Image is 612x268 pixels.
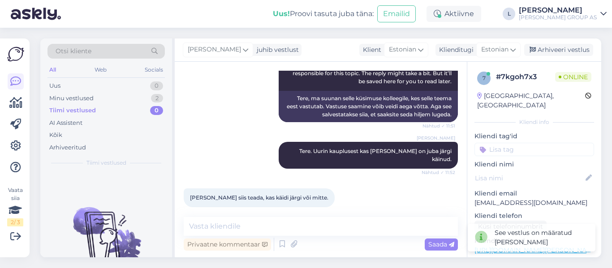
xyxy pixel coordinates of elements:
img: Askly Logo [7,46,24,63]
p: Kliendi tag'id [474,132,594,141]
input: Lisa tag [474,143,594,156]
div: Tere, ma suunan selle küsimuse kolleegile, kes selle teema eest vastutab. Vastuse saamine võib ve... [279,91,458,122]
div: 2 [151,94,163,103]
span: 13:23 [186,208,220,214]
div: Privaatne kommentaar [184,238,271,251]
span: [PERSON_NAME] [188,45,241,55]
span: Online [555,72,591,82]
span: Nähtud ✓ 11:52 [422,169,455,176]
div: Minu vestlused [49,94,94,103]
div: 0 [150,106,163,115]
span: [PERSON_NAME] siis teada, kas käidi järgi või mitte. [190,194,328,201]
span: Hello, I am routing this question to the colleague who is responsible for this topic. The reply m... [293,62,453,85]
span: Estonian [389,45,416,55]
div: Klient [359,45,381,55]
div: # 7kgoh7x3 [496,72,555,82]
div: Vaata siia [7,186,23,226]
div: L [503,8,515,20]
div: Aktiivne [427,6,481,22]
span: [PERSON_NAME] [417,135,455,141]
div: Socials [143,64,165,76]
div: [GEOGRAPHIC_DATA], [GEOGRAPHIC_DATA] [477,91,585,110]
span: Saada [428,240,454,248]
div: [PERSON_NAME] GROUP AS [519,14,597,21]
span: 7 [483,75,486,81]
div: Web [93,64,108,76]
span: Estonian [481,45,509,55]
input: Lisa nimi [475,173,584,183]
div: Kõik [49,131,62,140]
div: Arhiveeri vestlus [524,44,593,56]
div: Uus [49,81,60,90]
p: Kliendi telefon [474,211,594,221]
p: Kliendi nimi [474,160,594,169]
div: Tiimi vestlused [49,106,96,115]
button: Emailid [377,5,416,22]
span: Tiimi vestlused [86,159,126,167]
div: All [47,64,58,76]
b: Uus! [273,9,290,18]
div: See vestlus on määratud [PERSON_NAME] [495,228,588,247]
a: [PERSON_NAME][PERSON_NAME] GROUP AS [519,7,607,21]
span: Tere. Uurin kauplusest kas [PERSON_NAME] on juba järgi käinud. [299,148,453,162]
div: [PERSON_NAME] [519,7,597,14]
div: Proovi tasuta juba täna: [273,9,374,19]
div: Kliendi info [474,118,594,126]
span: Nähtud ✓ 11:51 [422,123,455,129]
div: juhib vestlust [253,45,299,55]
p: [EMAIL_ADDRESS][DOMAIN_NAME] [474,198,594,208]
p: Kliendi email [474,189,594,198]
div: 2 / 3 [7,218,23,226]
span: Otsi kliente [56,47,91,56]
div: AI Assistent [49,119,82,128]
div: Arhiveeritud [49,143,86,152]
div: Klienditugi [435,45,474,55]
div: 0 [150,81,163,90]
